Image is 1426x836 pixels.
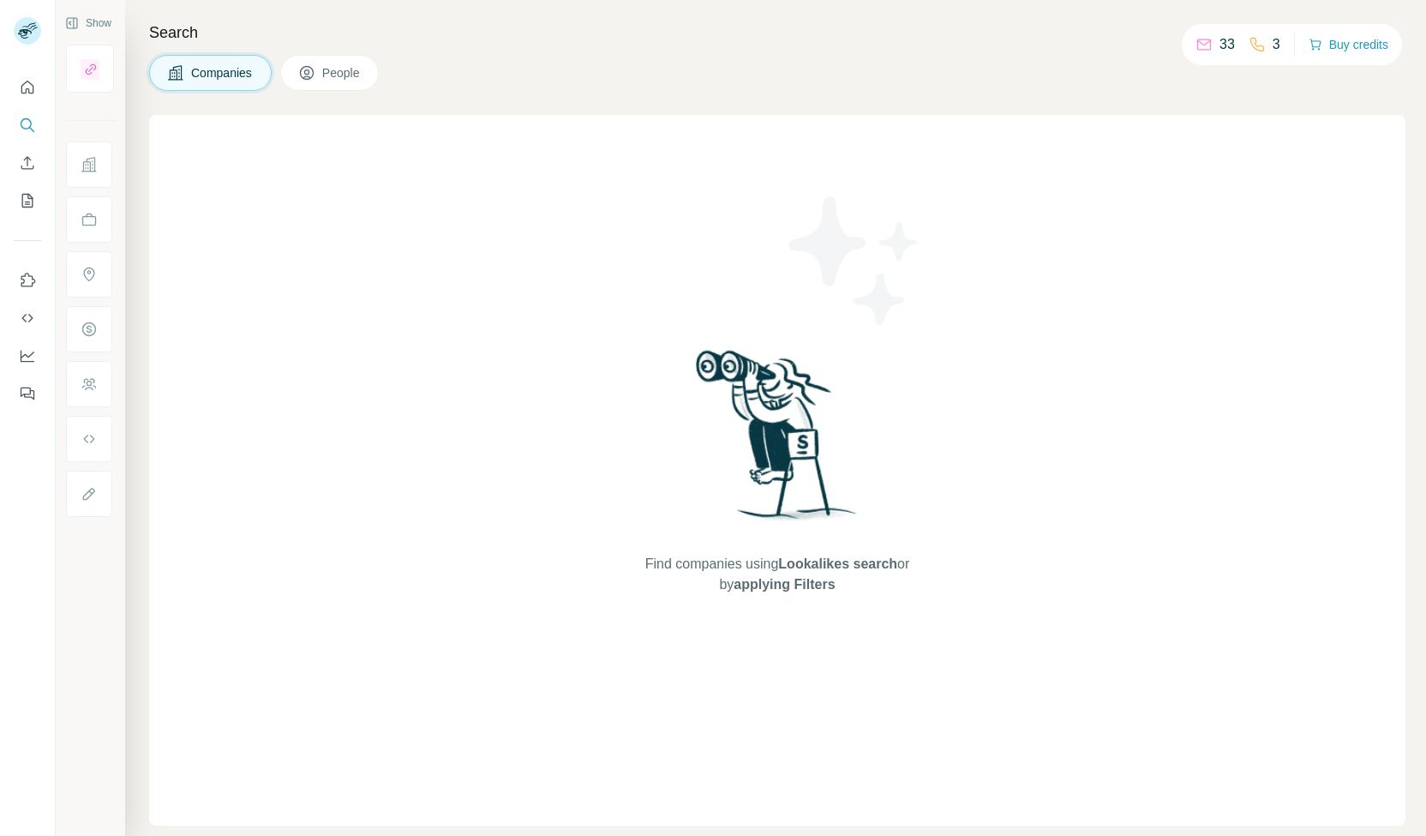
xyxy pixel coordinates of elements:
button: Use Surfe on LinkedIn [14,265,41,296]
img: Surfe Illustration - Stars [777,183,932,338]
span: Find companies using or by [640,554,914,595]
p: 33 [1219,34,1235,55]
button: Enrich CSV [14,147,41,178]
span: Lookalikes search [778,556,897,571]
button: Dashboard [14,340,41,371]
span: Companies [191,64,254,81]
button: Buy credits [1309,33,1388,57]
h4: Search [149,21,1405,45]
button: My lists [14,185,41,216]
span: applying Filters [734,577,835,592]
img: Surfe Illustration - Woman searching with binoculars [688,346,866,537]
span: People [322,64,362,81]
button: Use Surfe API [14,303,41,334]
button: Feedback [14,378,41,409]
p: 3 [1273,34,1280,55]
button: Show [53,10,123,36]
button: Search [14,110,41,141]
button: Quick start [14,72,41,103]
